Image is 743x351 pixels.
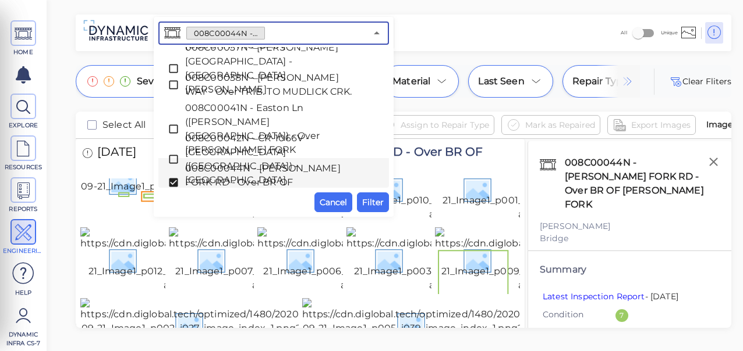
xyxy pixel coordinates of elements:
img: https://cdn.diglobal.tech/width210/1480/2020-09-21_Image1_p012_i067_image_index_1.png?asgd=1480 [80,227,298,292]
span: Mark as Repaired [525,118,595,132]
button: Close [369,25,385,41]
span: RESOURCES [3,163,44,171]
iframe: Chat [694,299,734,342]
span: 008C00044N - [PERSON_NAME] FORK RD - Over BR OF [PERSON_NAME] FORK [185,162,362,203]
button: Export Images [607,115,696,135]
span: ENGINEERING [3,246,44,255]
div: All Unique [621,22,677,44]
span: - [DATE] [543,291,678,302]
span: Severity [137,74,175,88]
button: Mark as Repaired [501,115,600,135]
span: Export Images [631,118,691,132]
button: Assign to Repair Type [377,115,494,135]
img: https://cdn.diglobal.tech/width210/1480/2020-09-21_Image1_p011_i063_image_index_1.png?asgd=1480 [80,156,298,207]
img: small_overflow_gradient_end [597,65,641,98]
div: 7 [615,309,628,322]
a: Latest Inspection Report [543,291,645,302]
button: Cancel [314,192,352,212]
span: 008C00041N - Easton Ln ([PERSON_NAME][GEOGRAPHIC_DATA]) - Over [PERSON_NAME] FORK [185,101,362,157]
div: Summary [540,263,720,277]
img: https://cdn.diglobal.tech/width210/1480/2020-09-21_Image1_p001_i023_image_index_1.png?asgd=1480 [435,156,652,221]
button: Filter [357,192,389,212]
span: 008C00044N - [PERSON_NAME] FORK RD - Over BR OF [PERSON_NAME] FORK [136,146,495,170]
div: 008C00044N - [PERSON_NAME] FORK RD - Over BR OF [PERSON_NAME] FORK [562,153,720,214]
span: Condition [543,309,615,321]
img: container_overflow_arrow_end [621,74,635,88]
span: Images : [705,119,742,130]
img: https://cdn.diglobal.tech/optimized/1480/2020-09-21_Image1_p002_i027_image_index_1.png?asgd=1480 [80,298,302,349]
span: 008C00037N - [PERSON_NAME][GEOGRAPHIC_DATA] - [GEOGRAPHIC_DATA][PERSON_NAME] [185,41,362,96]
span: 008C00038N - [PERSON_NAME] WAY - Over TRIB. TO MUDLICK CRK. [185,71,362,99]
span: Cancel [320,195,347,209]
span: 008C00042N - CR-1066V - [GEOGRAPHIC_DATA] ([GEOGRAPHIC_DATA]) - [GEOGRAPHIC_DATA] [185,131,362,187]
span: Filter [362,195,384,209]
img: https://cdn.diglobal.tech/optimized/1480/2020-09-21_Image1_p005_i039_image_index_1.png?asgd=1480 [302,298,524,349]
span: REPORTS [3,205,44,213]
span: Repair Type [572,74,629,88]
button: Clear Fliters [668,74,731,88]
div: [PERSON_NAME] [540,220,720,232]
span: Assign to Repair Type [401,118,489,132]
span: 008C00044N - [PERSON_NAME] FORK RD - Over BR OF [PERSON_NAME] FORK [187,28,264,39]
span: Last Seen [478,74,524,88]
span: HOME [3,48,44,56]
div: Bridge [540,232,720,245]
span: Material [392,74,430,88]
span: Help [3,288,44,297]
span: [DATE] [97,146,136,170]
span: Select All [102,118,146,132]
span: Dynamic Infra CS-7 [3,330,44,348]
span: EXPLORE [3,121,44,130]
